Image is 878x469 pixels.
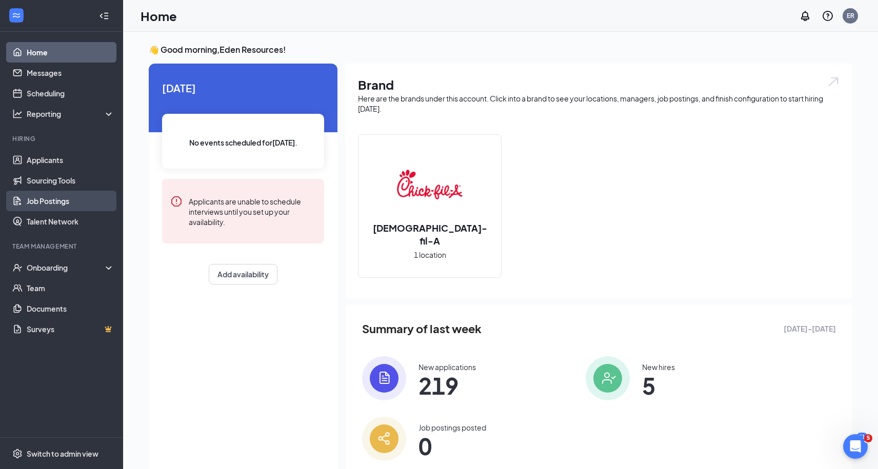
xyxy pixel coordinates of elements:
[27,83,114,104] a: Scheduling
[27,150,114,170] a: Applicants
[27,63,114,83] a: Messages
[162,80,324,96] span: [DATE]
[149,44,852,55] h3: 👋 Good morning, Eden Resources !
[209,264,277,284] button: Add availability
[12,448,23,459] svg: Settings
[358,93,840,114] div: Here are the brands under this account. Click into a brand to see your locations, managers, job p...
[12,109,23,119] svg: Analysis
[99,11,109,21] svg: Collapse
[11,10,22,21] svg: WorkstreamLogo
[856,433,868,441] div: 51
[12,134,112,143] div: Hiring
[12,262,23,273] svg: UserCheck
[27,109,115,119] div: Reporting
[642,376,675,395] span: 5
[12,242,112,251] div: Team Management
[784,323,836,334] span: [DATE] - [DATE]
[27,170,114,191] a: Sourcing Tools
[27,298,114,319] a: Documents
[362,417,406,461] img: icon
[642,362,675,372] div: New hires
[27,191,114,211] a: Job Postings
[843,434,868,459] iframe: Intercom live chat
[362,320,482,338] span: Summary of last week
[822,10,834,22] svg: QuestionInfo
[418,437,486,455] span: 0
[141,7,177,25] h1: Home
[27,262,106,273] div: Onboarding
[362,356,406,400] img: icon
[358,76,840,93] h1: Brand
[864,434,872,442] span: 5
[418,362,476,372] div: New applications
[418,422,486,433] div: Job postings posted
[397,152,463,217] img: Chick-fil-A
[27,319,114,339] a: SurveysCrown
[170,195,183,208] svg: Error
[586,356,630,400] img: icon
[414,249,446,260] span: 1 location
[827,76,840,88] img: open.6027fd2a22e1237b5b06.svg
[27,448,98,459] div: Switch to admin view
[189,195,316,227] div: Applicants are unable to schedule interviews until you set up your availability.
[27,211,114,232] a: Talent Network
[847,11,854,20] div: ER
[358,221,501,247] h2: [DEMOGRAPHIC_DATA]-fil-A
[27,42,114,63] a: Home
[27,278,114,298] a: Team
[189,137,297,148] span: No events scheduled for [DATE] .
[799,10,811,22] svg: Notifications
[418,376,476,395] span: 219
